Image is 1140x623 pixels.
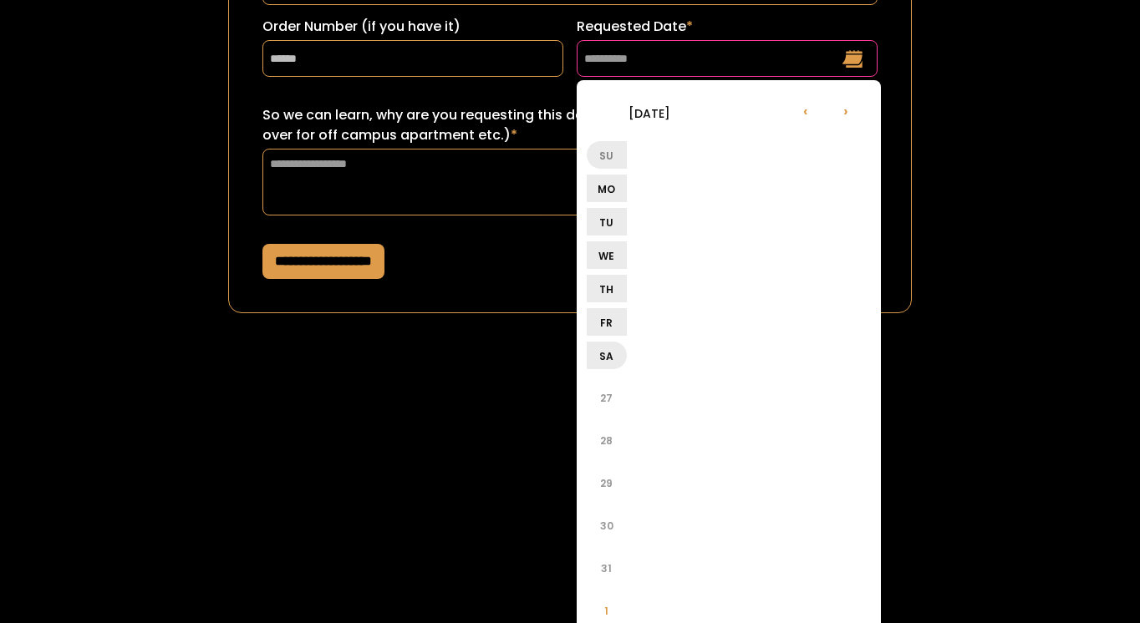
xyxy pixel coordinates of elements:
[587,241,627,269] li: We
[587,93,712,133] li: [DATE]
[587,175,627,202] li: Mo
[786,90,826,130] li: ‹
[587,505,627,545] li: 30
[587,463,627,503] li: 29
[577,17,878,37] label: Requested Date
[262,17,563,37] label: Order Number (if you have it)
[587,141,627,169] li: Su
[587,275,627,302] li: Th
[587,208,627,236] li: Tu
[587,548,627,588] li: 31
[587,420,627,460] li: 28
[587,308,627,336] li: Fr
[262,105,878,145] label: So we can learn, why are you requesting this date? (ex: sorority recruitment, lease turn over for...
[826,90,866,130] li: ›
[587,377,627,418] li: 27
[587,342,627,369] li: Sa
